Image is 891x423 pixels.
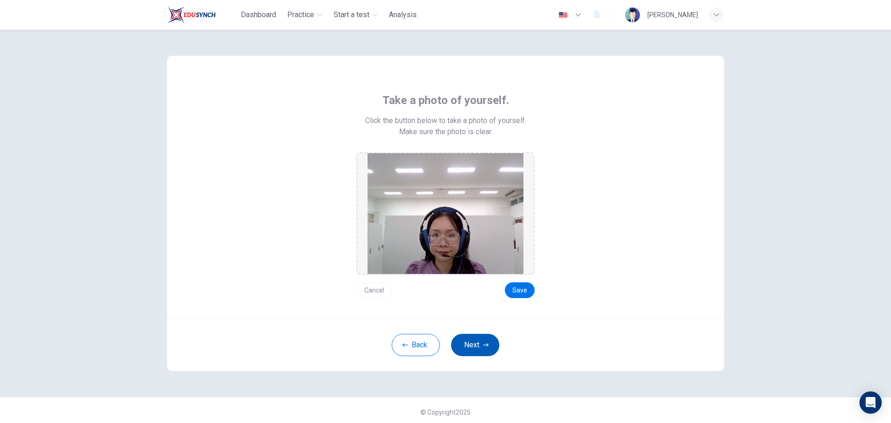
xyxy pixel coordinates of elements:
span: Start a test [334,9,369,20]
button: Analysis [385,7,420,23]
span: Take a photo of yourself. [382,93,509,108]
span: © Copyright 2025 [420,409,471,416]
button: Dashboard [237,7,280,23]
div: [PERSON_NAME] [647,9,698,20]
img: en [557,12,569,19]
button: Back [392,334,440,356]
span: Click the button below to take a photo of yourself. [365,115,526,126]
img: preview screemshot [368,153,523,274]
img: Profile picture [625,7,640,22]
button: Practice [284,7,326,23]
div: Open Intercom Messenger [859,391,882,414]
span: Practice [287,9,314,20]
span: Analysis [389,9,417,20]
img: Train Test logo [167,6,216,24]
button: Start a test [330,7,381,23]
a: Train Test logo [167,6,237,24]
span: Make sure the photo is clear. [399,126,492,137]
button: Save [505,282,535,298]
button: Next [451,334,499,356]
button: Cancel [356,282,392,298]
span: Dashboard [241,9,276,20]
